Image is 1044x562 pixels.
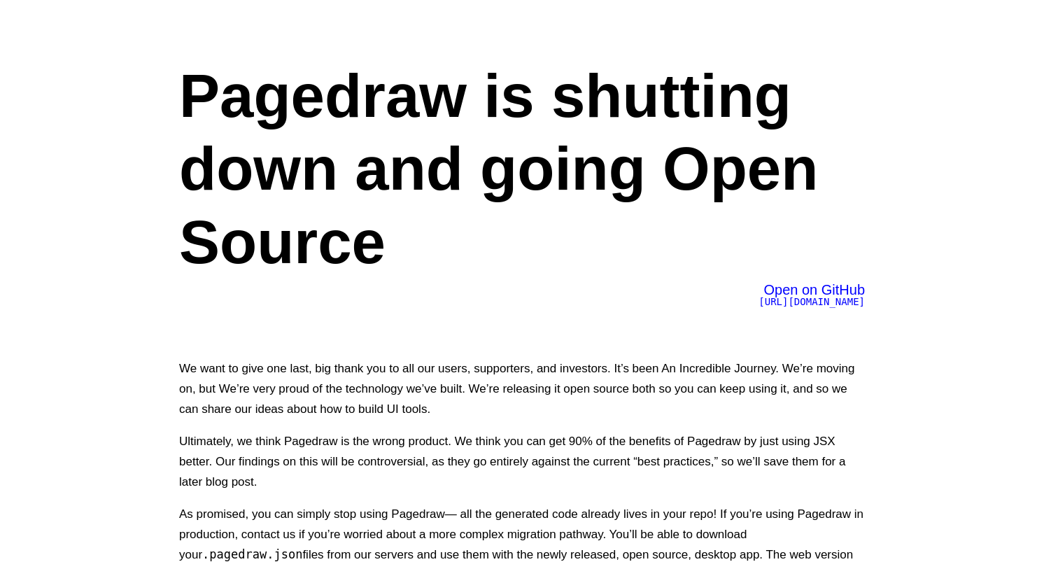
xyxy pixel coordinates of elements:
[179,358,865,419] p: We want to give one last, big thank you to all our users, supporters, and investors. It’s been An...
[179,59,865,279] h1: Pagedraw is shutting down and going Open Source
[179,431,865,492] p: Ultimately, we think Pagedraw is the wrong product. We think you can get 90% of the benefits of P...
[759,296,865,307] span: [URL][DOMAIN_NAME]
[763,282,865,297] span: Open on GitHub
[202,547,302,561] code: .pagedraw.json
[759,285,865,307] a: Open on GitHub[URL][DOMAIN_NAME]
